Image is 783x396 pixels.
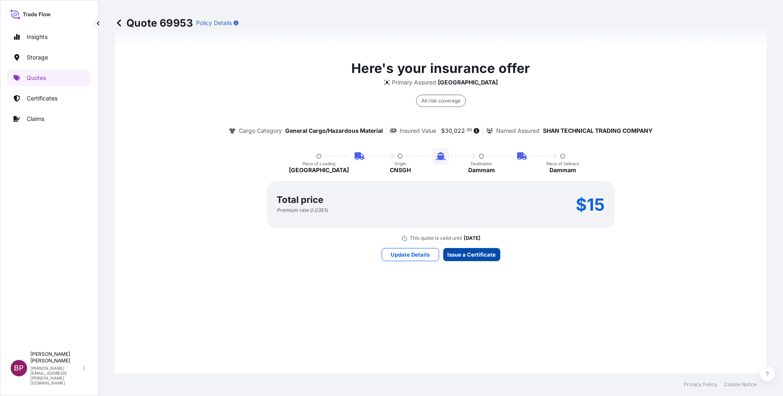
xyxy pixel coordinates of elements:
span: . [465,129,467,132]
p: Certificates [27,94,57,102]
p: Dammam [468,166,495,174]
a: Insights [7,29,92,45]
p: This quote is valid until [410,235,462,241]
p: Policy Details [196,19,232,27]
a: Claims [7,111,92,127]
p: [GEOGRAPHIC_DATA] [438,78,498,86]
a: Quotes [7,70,92,86]
a: Privacy Policy [684,381,717,388]
a: Storage [7,49,92,66]
p: Insights [27,33,48,41]
p: Premium rate 0.035 % [277,207,328,214]
div: All risk coverage [416,95,466,107]
button: Update Details [382,248,439,261]
p: Place of Delivery [546,161,579,166]
p: Storage [27,53,48,61]
p: [DATE] [464,235,481,241]
span: 30 [445,128,452,134]
p: SHAN TECHNICAL TRADING COMPANY [543,127,652,135]
p: Place of Loading [302,161,335,166]
p: Quotes [27,74,46,82]
p: Quote 69953 [115,16,193,30]
a: Certificates [7,90,92,107]
button: Issue a Certificate [443,248,500,261]
p: Dammam [549,166,576,174]
p: General Cargo/Hazardous Material [285,127,383,135]
a: Cookie Notice [724,381,757,388]
p: Origin [394,161,406,166]
p: CNSGH [390,166,411,174]
span: 022 [454,128,465,134]
p: Insured Value [400,127,436,135]
p: Destination [471,161,492,166]
span: $ [441,128,445,134]
p: [PERSON_NAME][EMAIL_ADDRESS][PERSON_NAME][DOMAIN_NAME] [30,366,81,385]
p: $15 [576,198,605,211]
p: Total price [277,196,323,204]
span: 50 [467,129,472,132]
span: , [452,128,454,134]
span: BP [14,364,24,372]
p: Claims [27,115,44,123]
p: [PERSON_NAME] [PERSON_NAME] [30,351,81,364]
p: Cargo Category [239,127,282,135]
p: Named Assured [496,127,540,135]
p: Here's your insurance offer [351,59,530,78]
p: Primary Assured [392,78,436,86]
p: [GEOGRAPHIC_DATA] [289,166,349,174]
p: Update Details [391,250,430,259]
p: Issue a Certificate [447,250,496,259]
